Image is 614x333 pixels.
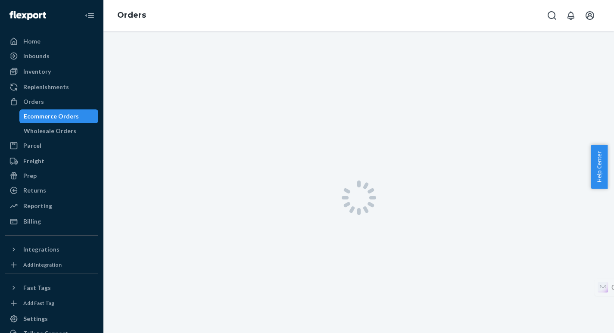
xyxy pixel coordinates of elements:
[23,299,54,307] div: Add Fast Tag
[23,217,41,226] div: Billing
[5,298,98,308] a: Add Fast Tag
[5,312,98,326] a: Settings
[81,7,98,24] button: Close Navigation
[23,67,51,76] div: Inventory
[117,10,146,20] a: Orders
[5,184,98,197] a: Returns
[562,7,580,24] button: Open notifications
[5,95,98,109] a: Orders
[5,49,98,63] a: Inbounds
[5,281,98,295] button: Fast Tags
[19,124,99,138] a: Wholesale Orders
[5,215,98,228] a: Billing
[19,109,99,123] a: Ecommerce Orders
[24,127,76,135] div: Wholesale Orders
[23,245,59,254] div: Integrations
[23,157,44,165] div: Freight
[5,34,98,48] a: Home
[5,154,98,168] a: Freight
[110,3,153,28] ol: breadcrumbs
[5,139,98,152] a: Parcel
[581,7,598,24] button: Open account menu
[5,199,98,213] a: Reporting
[23,97,44,106] div: Orders
[23,52,50,60] div: Inbounds
[23,261,62,268] div: Add Integration
[23,186,46,195] div: Returns
[5,260,98,270] a: Add Integration
[24,112,79,121] div: Ecommerce Orders
[23,141,41,150] div: Parcel
[543,7,561,24] button: Open Search Box
[23,314,48,323] div: Settings
[23,202,52,210] div: Reporting
[23,83,69,91] div: Replenishments
[5,65,98,78] a: Inventory
[9,11,46,20] img: Flexport logo
[5,243,98,256] button: Integrations
[23,37,41,46] div: Home
[23,171,37,180] div: Prep
[5,80,98,94] a: Replenishments
[5,169,98,183] a: Prep
[591,145,608,189] button: Help Center
[23,283,51,292] div: Fast Tags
